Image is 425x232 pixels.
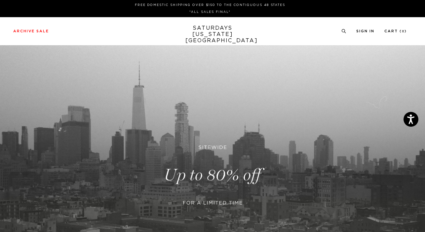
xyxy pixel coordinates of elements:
p: *ALL SALES FINAL* [16,10,404,15]
a: Sign In [356,29,374,33]
a: Cart (0) [384,29,407,33]
a: SATURDAYS[US_STATE][GEOGRAPHIC_DATA] [185,25,240,44]
small: 0 [402,30,405,33]
a: Archive Sale [13,29,49,33]
p: FREE DOMESTIC SHIPPING OVER $150 TO THE CONTIGUOUS 48 STATES [16,3,404,8]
